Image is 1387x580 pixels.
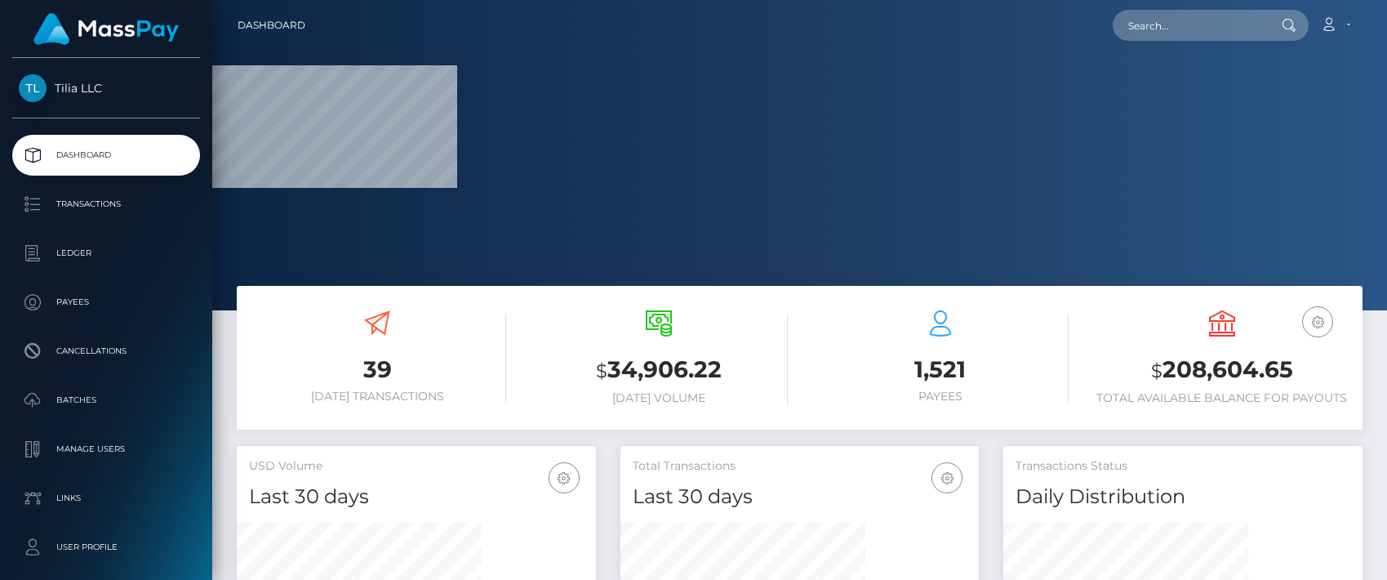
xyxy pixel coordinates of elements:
[249,483,584,511] h4: Last 30 days
[249,458,584,475] h5: USD Volume
[531,354,788,387] h3: 34,906.22
[1151,359,1163,382] small: $
[1093,354,1350,387] h3: 208,604.65
[238,8,305,42] a: Dashboard
[812,390,1069,404] h6: Payees
[633,458,967,475] h5: Total Transactions
[19,241,193,265] p: Ledger
[1016,483,1350,511] h4: Daily Distribution
[19,535,193,560] p: User Profile
[596,359,607,382] small: $
[12,282,200,323] a: Payees
[12,184,200,225] a: Transactions
[1113,10,1266,41] input: Search...
[19,486,193,511] p: Links
[33,13,179,45] img: MassPay Logo
[19,388,193,413] p: Batches
[12,135,200,176] a: Dashboard
[19,74,47,102] img: Tilia LLC
[1016,458,1350,475] h5: Transactions Status
[12,380,200,421] a: Batches
[249,354,506,386] h3: 39
[1093,391,1350,405] h6: Total Available Balance for Payouts
[19,290,193,315] p: Payees
[249,390,506,404] h6: [DATE] Transactions
[12,233,200,274] a: Ledger
[19,437,193,462] p: Manage Users
[12,429,200,470] a: Manage Users
[633,483,967,511] h4: Last 30 days
[19,339,193,364] p: Cancellations
[19,143,193,167] p: Dashboard
[531,391,788,405] h6: [DATE] Volume
[12,81,200,96] span: Tilia LLC
[19,192,193,216] p: Transactions
[12,478,200,519] a: Links
[812,354,1069,386] h3: 1,521
[12,527,200,568] a: User Profile
[12,331,200,372] a: Cancellations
